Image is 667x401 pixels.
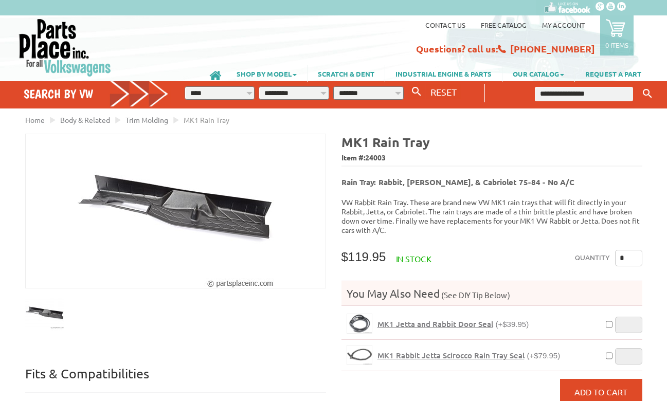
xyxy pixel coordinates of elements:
[341,250,386,264] span: $119.95
[481,21,527,29] a: Free Catalog
[496,320,529,329] span: (+$39.95)
[341,286,642,300] h4: You May Also Need
[527,351,561,360] span: (+$79.95)
[502,65,574,82] a: OUR CATALOG
[77,134,274,288] img: MK1 Rain Tray
[408,84,425,99] button: Search By VW...
[25,366,326,393] p: Fits & Compatibilities
[574,387,627,397] span: Add to Cart
[600,15,634,56] a: 0 items
[341,134,429,150] b: MK1 Rain Tray
[347,314,372,334] a: MK1 Jetta and Rabbit Door Seal
[377,319,493,329] span: MK1 Jetta and Rabbit Door Seal
[24,86,169,101] h4: Search by VW
[184,115,229,124] span: MK1 Rain Tray
[341,151,642,166] span: Item #:
[377,351,561,360] a: MK1 Rabbit Jetta Scirocco Rain Tray Seal(+$79.95)
[341,197,642,234] p: VW Rabbit Rain Tray. These are brand new VW MK1 rain trays that will fit directly in your Rabbit,...
[605,41,628,49] p: 0 items
[226,65,307,82] a: SHOP BY MODEL
[542,21,585,29] a: My Account
[396,253,431,264] span: In stock
[385,65,502,82] a: INDUSTRIAL ENGINE & PARTS
[18,18,112,77] img: Parts Place Inc!
[60,115,110,124] a: Body & Related
[430,86,457,97] span: RESET
[365,153,386,162] span: 24003
[426,84,461,99] button: RESET
[125,115,168,124] a: Trim Molding
[308,65,385,82] a: SCRATCH & DENT
[377,319,529,329] a: MK1 Jetta and Rabbit Door Seal(+$39.95)
[377,350,525,360] span: MK1 Rabbit Jetta Scirocco Rain Tray Seal
[347,345,372,364] img: MK1 Rabbit Jetta Scirocco Rain Tray Seal
[575,250,610,266] label: Quantity
[347,314,372,333] img: MK1 Jetta and Rabbit Door Seal
[25,294,64,333] img: MK1 Rain Tray
[425,21,465,29] a: Contact us
[575,65,652,82] a: REQUEST A PART
[341,177,574,187] b: Rain Tray: Rabbit, [PERSON_NAME], & Cabriolet 75-84 - No A/C
[25,115,45,124] a: Home
[640,85,655,102] button: Keyword Search
[440,290,510,300] span: (See DIY Tip Below)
